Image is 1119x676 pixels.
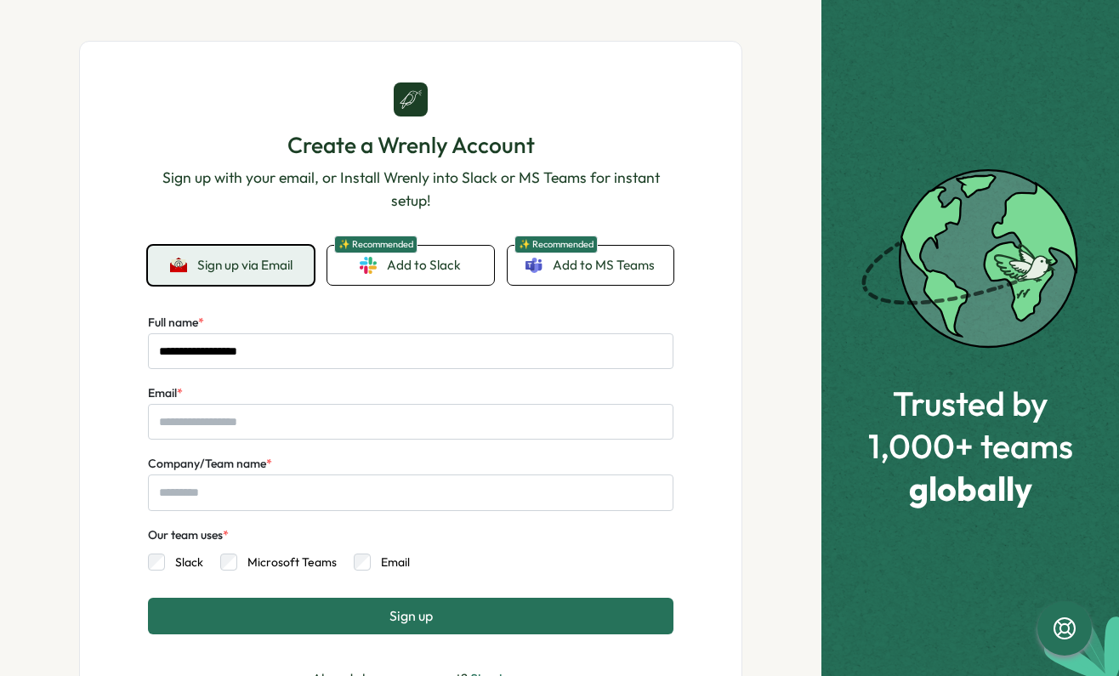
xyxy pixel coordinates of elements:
span: globally [868,469,1073,507]
span: Sign up via Email [197,258,293,273]
a: ✨ RecommendedAdd to Slack [327,246,493,285]
button: Sign up via Email [148,246,314,285]
label: Microsoft Teams [237,554,337,571]
label: Company/Team name [148,455,272,474]
label: Slack [165,554,203,571]
span: Add to Slack [387,256,461,275]
span: Sign up [389,608,433,623]
div: Our team uses [148,526,229,545]
label: Email [148,384,183,403]
button: Sign up [148,598,673,633]
label: Full name [148,314,204,332]
span: Add to MS Teams [553,256,655,275]
span: Trusted by [868,384,1073,422]
h1: Create a Wrenly Account [148,130,673,160]
span: 1,000+ teams [868,427,1073,464]
span: ✨ Recommended [514,236,598,253]
span: ✨ Recommended [334,236,417,253]
label: Email [371,554,410,571]
p: Sign up with your email, or Install Wrenly into Slack or MS Teams for instant setup! [148,167,673,212]
a: ✨ RecommendedAdd to MS Teams [508,246,673,285]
